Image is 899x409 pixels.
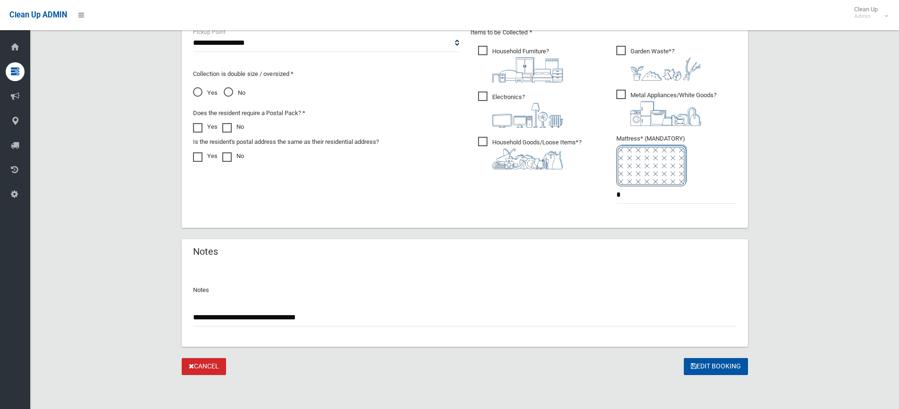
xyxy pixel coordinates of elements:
label: Is the resident's postal address the same as their residential address? [193,136,379,148]
p: Notes [193,284,737,296]
span: Metal Appliances/White Goods [616,90,716,126]
i: ? [492,139,581,169]
small: Admin [854,13,878,20]
label: Does the resident require a Postal Pack? * [193,108,305,119]
p: Collection is double size / oversized * [193,68,459,80]
span: Household Goods/Loose Items* [478,137,581,169]
button: Edit Booking [684,358,748,376]
img: b13cc3517677393f34c0a387616ef184.png [492,148,563,169]
img: aa9efdbe659d29b613fca23ba79d85cb.png [492,57,563,83]
img: e7408bece873d2c1783593a074e5cb2f.png [616,144,687,186]
span: No [224,87,245,99]
i: ? [492,93,563,128]
a: Cancel [182,358,226,376]
label: Yes [193,150,218,162]
label: No [222,121,244,133]
img: 394712a680b73dbc3d2a6a3a7ffe5a07.png [492,103,563,128]
i: ? [630,92,716,126]
span: Garden Waste* [616,46,701,81]
span: Clean Up [849,6,887,20]
span: Electronics [478,92,563,128]
p: Items to be Collected * [471,27,737,38]
header: Notes [182,242,229,261]
label: Yes [193,121,218,133]
i: ? [630,48,701,81]
span: Household Furniture [478,46,563,83]
img: 36c1b0289cb1767239cdd3de9e694f19.png [630,101,701,126]
span: Clean Up ADMIN [9,10,67,19]
img: 4fd8a5c772b2c999c83690221e5242e0.png [630,57,701,81]
span: Mattress* (MANDATORY) [616,135,737,186]
label: No [222,150,244,162]
span: Yes [193,87,218,99]
i: ? [492,48,563,83]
